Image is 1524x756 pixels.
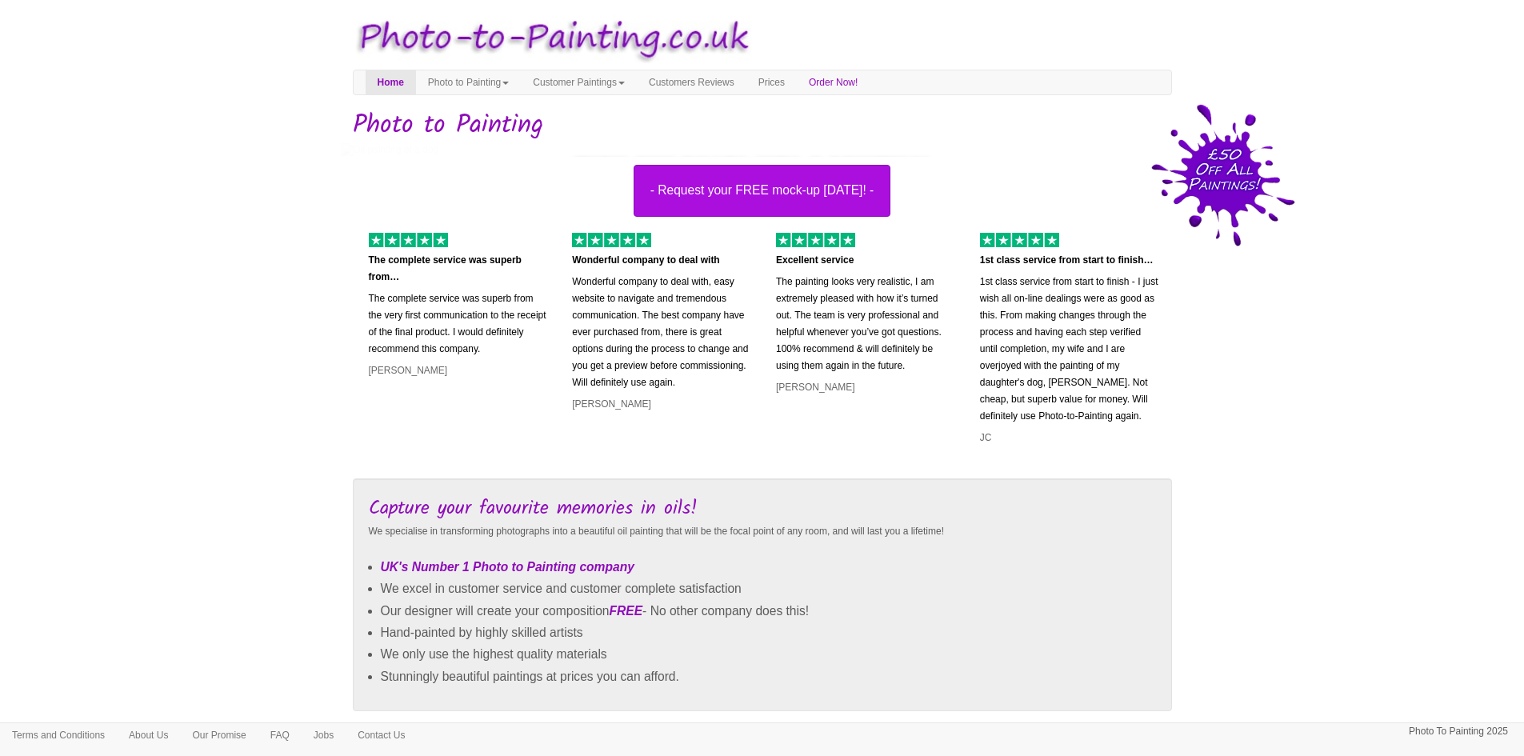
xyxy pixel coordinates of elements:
p: [PERSON_NAME] [369,362,549,379]
img: 5 of out 5 stars [572,233,651,247]
li: We excel in customer service and customer complete satisfaction [381,578,1156,599]
img: 5 of out 5 stars [369,233,448,247]
img: 50 pound price drop [1151,104,1295,246]
img: Photo to Painting [345,8,754,70]
li: We only use the highest quality materials [381,643,1156,665]
p: [PERSON_NAME] [776,379,956,396]
p: Photo To Painting 2025 [1409,723,1508,740]
p: We specialise in transforming photographs into a beautiful oil painting that will be the focal po... [369,523,1156,540]
a: Jobs [302,723,346,747]
p: Excellent service [776,252,956,269]
a: Customers Reviews [637,70,746,94]
a: Order Now! [797,70,870,94]
em: UK's Number 1 Photo to Painting company [381,560,634,574]
a: Prices [746,70,797,94]
li: Hand-painted by highly skilled artists [381,622,1156,643]
p: 1st class service from start to finish… [980,252,1160,269]
img: 5 of out 5 stars [980,233,1059,247]
button: - Request your FREE mock-up [DATE]! - [634,165,891,216]
div: Turn any photo into a painting! [574,154,926,194]
p: The complete service was superb from… [369,252,549,286]
a: Our Promise [180,723,258,747]
li: Our designer will create your composition - No other company does this! [381,600,1156,622]
a: Contact Us [346,723,417,747]
a: - Request your FREE mock-up [DATE]! - [341,143,1184,217]
p: JC [980,430,1160,446]
iframe: Customer reviews powered by Trustpilot [341,459,1184,478]
h1: Photo to Painting [353,111,1172,139]
img: Oil painting of a dog [341,143,439,157]
p: Wonderful company to deal with, easy website to navigate and tremendous communication. The best c... [572,274,752,391]
p: [PERSON_NAME] [572,396,752,413]
a: About Us [117,723,180,747]
p: The complete service was superb from the very first communication to the receipt of the final pro... [369,290,549,358]
p: 1st class service from start to finish - I just wish all on-line dealings were as good as this. F... [980,274,1160,425]
a: Customer Paintings [521,70,637,94]
em: FREE [610,604,643,618]
a: Home [366,70,416,94]
a: Photo to Painting [416,70,521,94]
h3: Capture your favourite memories in oils! [369,498,1156,519]
a: FAQ [258,723,302,747]
img: 5 of out 5 stars [776,233,855,247]
p: Wonderful company to deal with [572,252,752,269]
li: Stunningly beautiful paintings at prices you can afford. [381,666,1156,687]
p: The painting looks very realistic, I am extremely pleased with how it’s turned out. The team is v... [776,274,956,374]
